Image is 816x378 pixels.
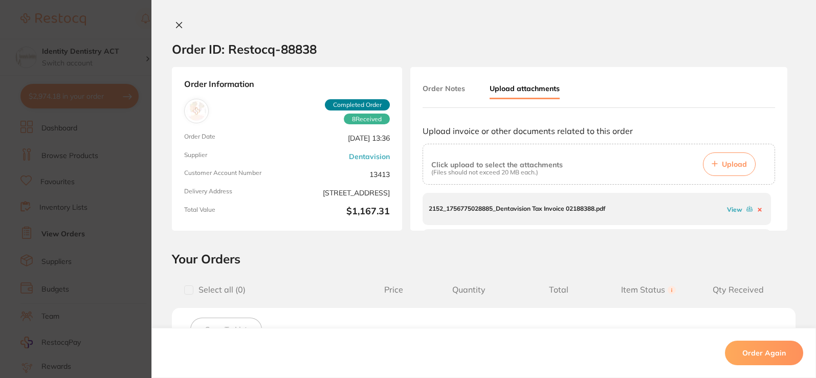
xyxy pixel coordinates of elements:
[431,169,563,176] p: (Files should not exceed 20 MB each.)
[693,285,783,295] span: Qty Received
[291,169,390,180] span: 13413
[725,341,803,365] button: Order Again
[364,285,424,295] span: Price
[514,285,604,295] span: Total
[291,206,390,218] b: $1,167.31
[184,169,283,180] span: Customer Account Number
[172,41,317,57] h2: Order ID: Restocq- 88838
[349,152,390,161] a: Dentavision
[184,151,283,162] span: Supplier
[184,206,283,218] span: Total Value
[184,79,390,91] strong: Order Information
[325,99,390,110] span: Completed Order
[604,285,694,295] span: Item Status
[187,101,206,121] img: Dentavision
[184,188,283,198] span: Delivery Address
[344,114,390,125] span: Received
[193,285,246,295] span: Select all ( 0 )
[423,126,775,136] p: Upload invoice or other documents related to this order
[291,188,390,198] span: [STREET_ADDRESS]
[291,133,390,143] span: [DATE] 13:36
[429,205,605,212] p: 2152_1756775028885_Dentavision Tax Invoice 02188388.pdf
[184,133,283,143] span: Order Date
[423,79,465,98] button: Order Notes
[703,152,756,176] button: Upload
[727,206,742,213] a: View
[172,251,796,266] h2: Your Orders
[722,160,747,169] span: Upload
[490,79,560,99] button: Upload attachments
[424,285,514,295] span: Quantity
[190,318,262,341] button: Save To List
[431,161,563,169] p: Click upload to select the attachments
